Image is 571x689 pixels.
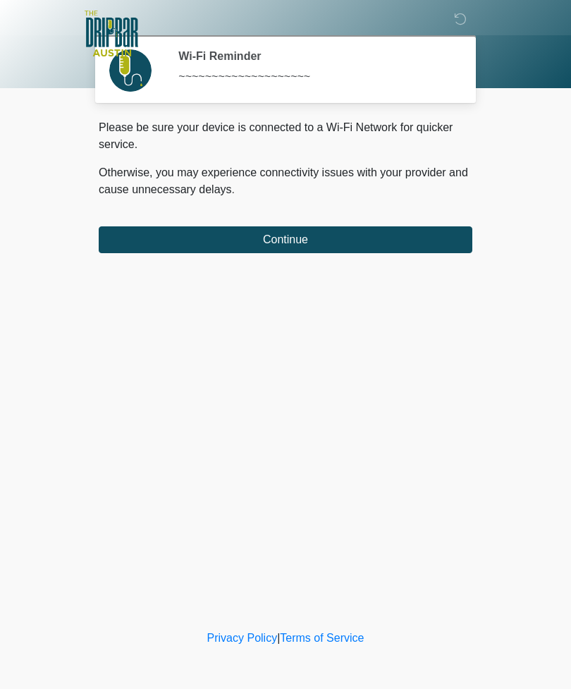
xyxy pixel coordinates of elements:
[109,49,152,92] img: Agent Avatar
[232,183,235,195] span: .
[99,119,472,153] p: Please be sure your device is connected to a Wi-Fi Network for quicker service.
[85,11,138,56] img: The DRIPBaR - Austin The Domain Logo
[207,632,278,644] a: Privacy Policy
[99,226,472,253] button: Continue
[99,164,472,198] p: Otherwise, you may experience connectivity issues with your provider and cause unnecessary delays
[280,632,364,644] a: Terms of Service
[178,68,451,85] div: ~~~~~~~~~~~~~~~~~~~~
[277,632,280,644] a: |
